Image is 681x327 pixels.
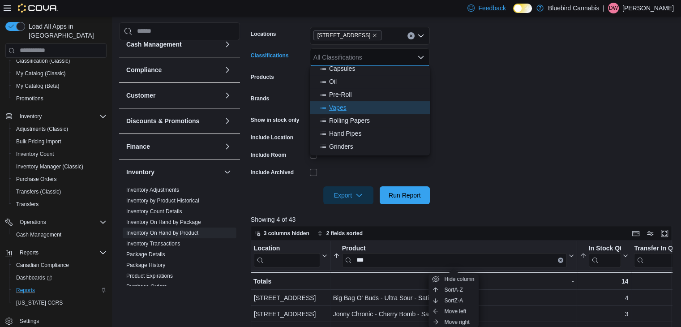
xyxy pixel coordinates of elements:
[329,142,353,151] span: Grinders
[329,90,352,99] span: Pre-Roll
[16,299,63,306] span: [US_STATE] CCRS
[254,309,327,319] div: [STREET_ADDRESS]
[13,136,65,147] a: Bulk Pricing Import
[13,93,47,104] a: Promotions
[310,75,430,88] button: Oil
[313,30,382,40] span: 203 1/2 Queen Street
[9,160,110,173] button: Inventory Manager (Classic)
[13,149,107,159] span: Inventory Count
[329,77,337,86] span: Oil
[13,229,65,240] a: Cash Management
[126,197,199,204] span: Inventory by Product Historical
[389,191,421,200] span: Run Report
[445,286,463,293] span: Sort A-Z
[16,57,70,65] span: Classification (Classic)
[126,208,182,215] span: Inventory Count Details
[251,215,677,224] p: Showing 4 of 43
[251,151,286,159] label: Include Room
[9,148,110,160] button: Inventory Count
[333,276,574,287] div: -
[126,65,220,74] button: Compliance
[16,138,61,145] span: Bulk Pricing Import
[314,228,366,239] button: 2 fields sorted
[16,274,52,281] span: Dashboards
[428,274,479,284] button: Hide column
[9,67,110,80] button: My Catalog (Classic)
[126,116,220,125] button: Discounts & Promotions
[119,185,240,317] div: Inventory
[9,123,110,135] button: Adjustments (Classic)
[317,31,371,40] span: [STREET_ADDRESS]
[126,65,162,74] h3: Compliance
[251,73,274,81] label: Products
[126,272,173,280] span: Product Expirations
[251,116,300,124] label: Show in stock only
[253,276,327,287] div: Totals
[126,283,167,290] span: Purchase Orders
[16,217,50,228] button: Operations
[310,114,430,127] button: Rolling Papers
[13,149,58,159] a: Inventory Count
[126,219,201,226] span: Inventory On Hand by Package
[126,240,180,247] span: Inventory Transactions
[659,228,670,239] button: Enter fullscreen
[13,199,107,210] span: Transfers
[580,276,629,287] div: 14
[16,188,61,195] span: Transfers (Classic)
[126,273,173,279] a: Product Expirations
[580,244,629,267] button: In Stock Qty
[13,56,107,66] span: Classification (Classic)
[417,54,424,61] button: Close list of options
[16,82,60,90] span: My Catalog (Beta)
[310,127,430,140] button: Hand Pipes
[20,249,39,256] span: Reports
[18,4,58,13] img: Cova
[25,22,107,40] span: Load All Apps in [GEOGRAPHIC_DATA]
[16,201,39,208] span: Transfers
[310,62,430,75] button: Capsules
[20,318,39,325] span: Settings
[333,309,574,319] div: Jonny Chronic - Cherry Bomb - Sativa - 14g
[251,52,289,59] label: Classifications
[329,64,355,73] span: Capsules
[2,246,110,259] button: Reports
[608,3,619,13] div: Dustin watts
[13,93,107,104] span: Promotions
[2,216,110,228] button: Operations
[251,169,294,176] label: Include Archived
[13,186,107,197] span: Transfers (Classic)
[329,155,354,164] span: Batteries
[222,141,233,152] button: Finance
[126,229,198,237] span: Inventory On Hand by Product
[251,95,269,102] label: Brands
[9,271,110,284] a: Dashboards
[323,186,373,204] button: Export
[609,3,618,13] span: Dw
[9,284,110,297] button: Reports
[13,272,56,283] a: Dashboards
[9,55,110,67] button: Classification (Classic)
[126,40,182,49] h3: Cash Management
[126,91,220,100] button: Customer
[645,228,655,239] button: Display options
[16,247,42,258] button: Reports
[13,68,107,79] span: My Catalog (Classic)
[9,185,110,198] button: Transfers (Classic)
[9,228,110,241] button: Cash Management
[9,173,110,185] button: Purchase Orders
[310,153,430,166] button: Batteries
[329,129,361,138] span: Hand Pipes
[13,124,72,134] a: Adjustments (Classic)
[20,219,46,226] span: Operations
[20,113,42,120] span: Inventory
[428,295,479,306] button: SortZ-A
[126,262,165,268] a: Package History
[16,287,35,294] span: Reports
[622,3,674,13] p: [PERSON_NAME]
[126,219,201,225] a: Inventory On Hand by Package
[445,318,470,326] span: Move right
[13,161,107,172] span: Inventory Manager (Classic)
[16,176,57,183] span: Purchase Orders
[13,229,107,240] span: Cash Management
[13,272,107,283] span: Dashboards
